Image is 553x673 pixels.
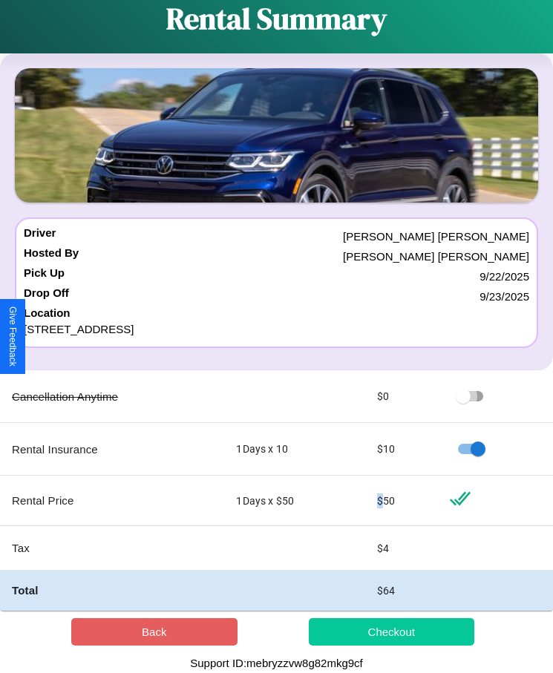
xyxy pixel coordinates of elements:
h4: Hosted By [24,246,79,266]
td: 1 Days x $ 50 [224,476,364,526]
p: [PERSON_NAME] [PERSON_NAME] [343,226,529,246]
h4: Drop Off [24,286,69,306]
td: $ 64 [365,571,438,611]
h4: Location [24,306,529,319]
td: $ 50 [365,476,438,526]
p: Support ID: mebryzzvw8g82mkg9cf [190,653,363,673]
button: Back [71,618,238,646]
div: Give Feedback [7,306,18,367]
p: 9 / 23 / 2025 [480,286,529,306]
td: 1 Days x 10 [224,423,364,476]
h4: Pick Up [24,266,65,286]
p: 9 / 22 / 2025 [480,266,529,286]
p: [PERSON_NAME] [PERSON_NAME] [343,246,529,266]
p: Cancellation Anytime [12,387,212,407]
td: $ 0 [365,370,438,423]
td: $ 10 [365,423,438,476]
td: $ 4 [365,526,438,571]
p: Rental Price [12,490,212,511]
h4: Total [12,582,212,598]
h4: Driver [24,226,56,246]
p: Tax [12,538,212,558]
p: Rental Insurance [12,439,212,459]
button: Checkout [309,618,475,646]
p: [STREET_ADDRESS] [24,319,529,339]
